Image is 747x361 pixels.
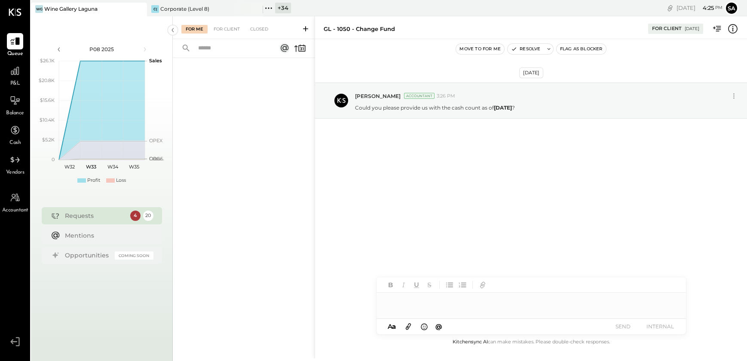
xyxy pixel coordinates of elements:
[355,104,515,111] p: Could you please provide us with the cash count as of ?
[116,177,126,184] div: Loss
[115,251,153,260] div: Coming Soon
[181,25,208,34] div: For Me
[149,138,163,144] text: OPEX
[52,156,55,162] text: 0
[87,177,100,184] div: Profit
[6,169,24,177] span: Vendors
[149,58,162,64] text: Sales
[107,164,118,170] text: W34
[129,164,139,170] text: W35
[160,5,209,12] div: Corporate (Level 8)
[725,1,738,15] button: Sa
[355,92,401,100] span: [PERSON_NAME]
[519,67,543,78] div: [DATE]
[209,25,244,34] div: For Client
[35,5,43,13] div: WG
[0,122,30,147] a: Cash
[404,93,435,99] div: Accountant
[494,104,512,111] strong: [DATE]
[246,25,272,34] div: Closed
[0,92,30,117] a: Balance
[275,3,291,13] div: + 34
[435,322,442,330] span: @
[606,321,640,332] button: SEND
[86,164,96,170] text: W33
[444,279,455,291] button: Unordered List
[0,190,30,214] a: Accountant
[652,25,682,32] div: For Client
[9,139,21,147] span: Cash
[143,211,153,221] div: 20
[398,279,409,291] button: Italic
[508,44,544,54] button: Resolve
[557,44,606,54] button: Flag as Blocker
[385,279,396,291] button: Bold
[64,164,75,170] text: W32
[39,77,55,83] text: $20.8K
[0,152,30,177] a: Vendors
[130,211,141,221] div: 4
[324,25,395,33] div: GL - 1050 - Change Fund
[385,322,399,331] button: Aa
[666,3,674,12] div: copy link
[477,279,488,291] button: Add URL
[6,110,24,117] span: Balance
[411,279,422,291] button: Underline
[44,5,98,12] div: Wine Gallery Laguna
[2,207,28,214] span: Accountant
[0,63,30,88] a: P&L
[392,322,396,330] span: a
[40,117,55,123] text: $10.4K
[424,279,435,291] button: Strikethrough
[65,211,126,220] div: Requests
[65,251,110,260] div: Opportunities
[677,4,723,12] div: [DATE]
[437,93,455,100] span: 3:26 PM
[457,279,468,291] button: Ordered List
[433,321,445,332] button: @
[40,58,55,64] text: $26.1K
[149,156,164,162] text: Occu...
[10,80,20,88] span: P&L
[643,321,677,332] button: INTERNAL
[65,231,149,240] div: Mentions
[40,97,55,103] text: $15.6K
[65,46,138,53] div: P08 2025
[0,33,30,58] a: Queue
[42,137,55,143] text: $5.2K
[685,26,699,32] div: [DATE]
[7,50,23,58] span: Queue
[456,44,504,54] button: Move to for me
[151,5,159,13] div: C(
